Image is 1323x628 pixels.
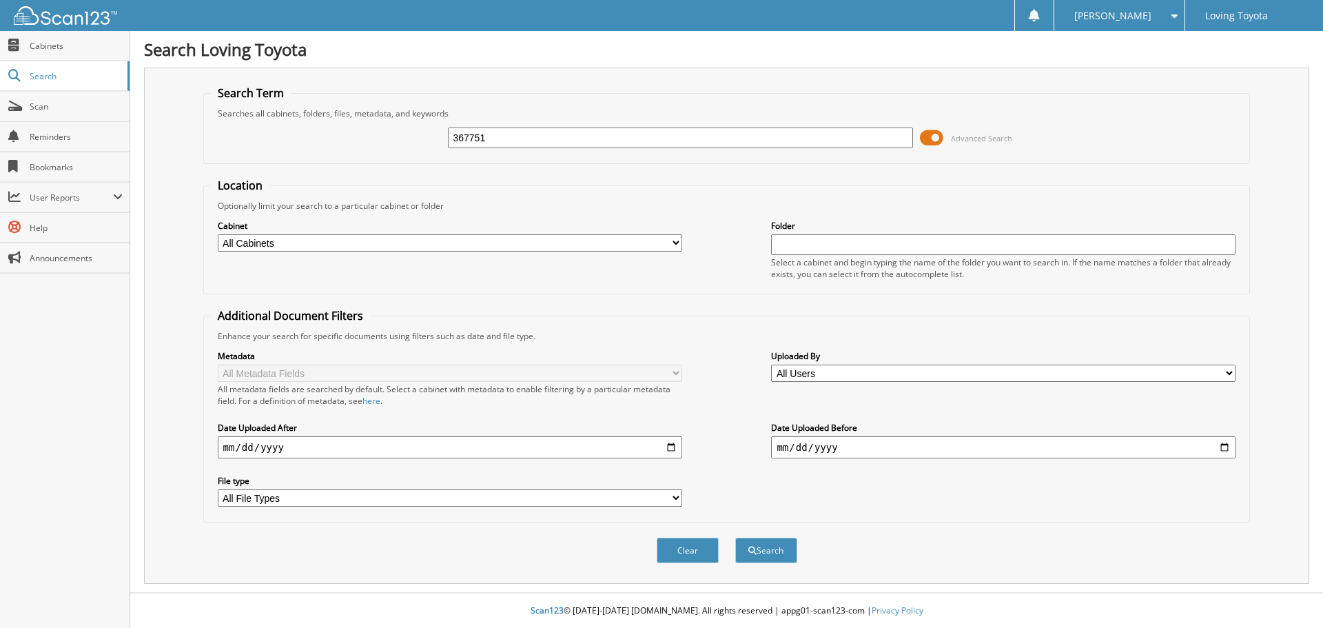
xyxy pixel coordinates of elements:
iframe: Chat Widget [1254,562,1323,628]
label: Folder [771,220,1235,232]
label: Cabinet [218,220,682,232]
span: User Reports [30,192,113,203]
a: here [362,395,380,407]
span: Bookmarks [30,161,123,173]
span: Advanced Search [951,133,1012,143]
span: Cabinets [30,40,123,52]
label: Date Uploaded After [218,422,682,434]
div: Select a cabinet and begin typing the name of the folder you want to search in. If the name match... [771,256,1235,280]
input: end [771,436,1235,458]
span: Scan [30,101,123,112]
span: Announcements [30,252,123,264]
div: Searches all cabinets, folders, files, metadata, and keywords [211,108,1243,119]
span: [PERSON_NAME] [1074,12,1151,20]
h1: Search Loving Toyota [144,38,1309,61]
span: Search [30,70,121,82]
legend: Additional Document Filters [211,308,370,323]
div: Enhance your search for specific documents using filters such as date and file type. [211,330,1243,342]
label: Date Uploaded Before [771,422,1235,434]
button: Search [735,538,797,563]
button: Clear [657,538,719,563]
legend: Search Term [211,85,291,101]
img: scan123-logo-white.svg [14,6,117,25]
legend: Location [211,178,269,193]
div: Optionally limit your search to a particular cabinet or folder [211,200,1243,212]
div: © [DATE]-[DATE] [DOMAIN_NAME]. All rights reserved | appg01-scan123-com | [130,594,1323,628]
a: Privacy Policy [872,605,923,616]
label: Metadata [218,350,682,362]
label: Uploaded By [771,350,1235,362]
input: start [218,436,682,458]
span: Reminders [30,131,123,143]
div: All metadata fields are searched by default. Select a cabinet with metadata to enable filtering b... [218,383,682,407]
label: File type [218,475,682,487]
span: Loving Toyota [1205,12,1268,20]
span: Help [30,222,123,234]
span: Scan123 [531,605,564,616]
